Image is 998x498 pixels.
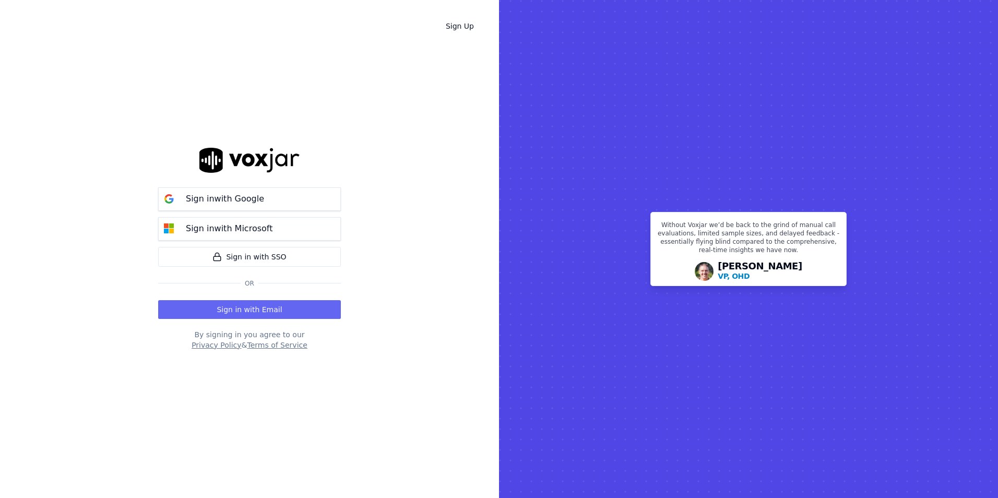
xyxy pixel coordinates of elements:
p: VP, OHD [718,271,750,281]
img: microsoft Sign in button [159,218,180,239]
div: By signing in you agree to our & [158,329,341,350]
button: Sign inwith Microsoft [158,217,341,241]
img: Avatar [695,262,714,281]
button: Sign in with Email [158,300,341,319]
button: Sign inwith Google [158,187,341,211]
button: Terms of Service [247,340,307,350]
img: google Sign in button [159,188,180,209]
a: Sign in with SSO [158,247,341,267]
p: Sign in with Microsoft [186,222,272,235]
a: Sign Up [437,17,482,35]
div: [PERSON_NAME] [718,262,802,281]
p: Sign in with Google [186,193,264,205]
p: Without Voxjar we’d be back to the grind of manual call evaluations, limited sample sizes, and de... [657,221,840,258]
button: Privacy Policy [192,340,241,350]
span: Or [241,279,258,288]
img: logo [199,148,300,172]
